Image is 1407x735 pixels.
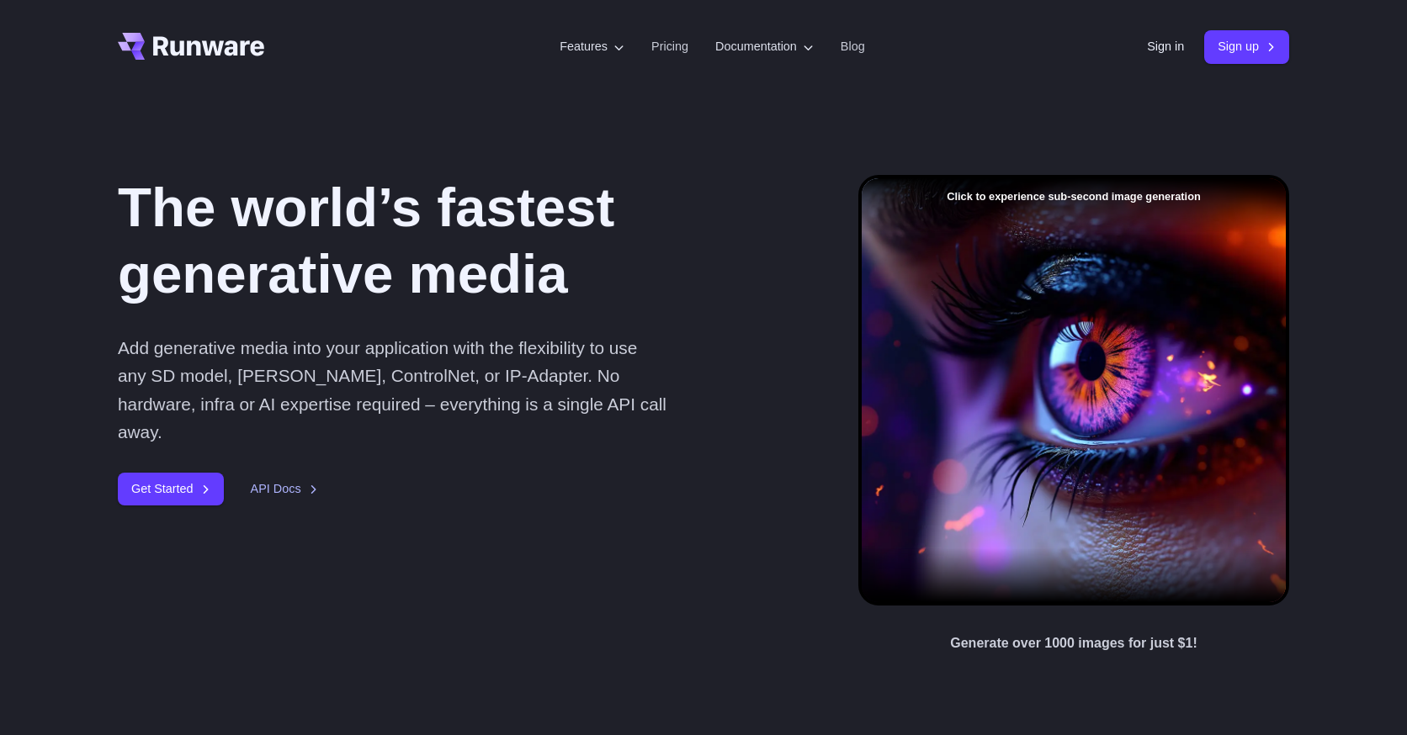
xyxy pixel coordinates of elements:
[1204,30,1289,63] a: Sign up
[560,37,624,56] label: Features
[118,473,224,505] a: Get Started
[1147,37,1184,56] a: Sign in
[651,37,688,56] a: Pricing
[841,37,865,56] a: Blog
[118,33,264,60] a: Go to /
[118,334,667,446] p: Add generative media into your application with the flexibility to use any SD model, [PERSON_NAME...
[715,37,814,56] label: Documentation
[118,175,804,307] h1: The world’s fastest generative media
[251,479,318,499] a: API Docs
[950,632,1197,654] p: Generate over 1000 images for just $1!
